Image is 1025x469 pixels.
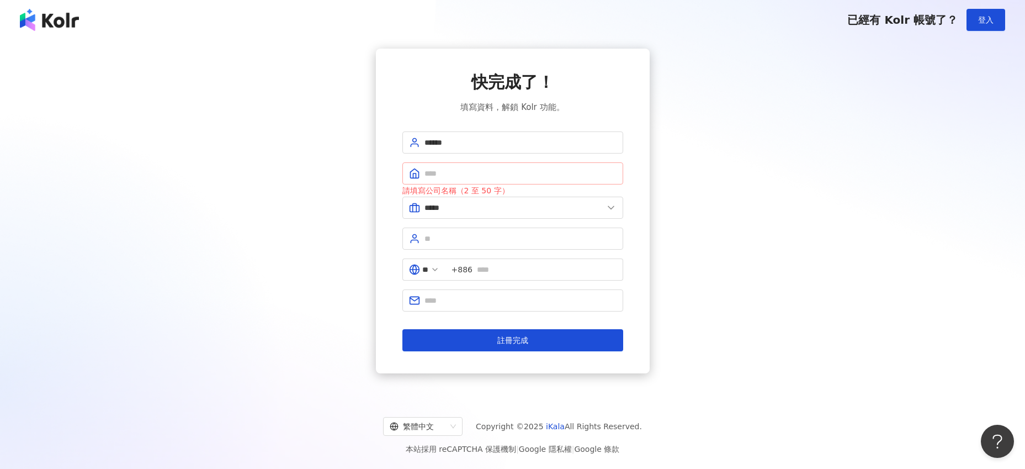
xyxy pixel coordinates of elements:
[847,13,958,27] span: 已經有 Kolr 帳號了？
[497,336,528,345] span: 註冊完成
[452,264,472,276] span: +886
[390,418,446,435] div: 繁體中文
[516,445,519,454] span: |
[981,425,1014,458] iframe: Help Scout Beacon - Open
[519,445,572,454] a: Google 隱私權
[574,445,619,454] a: Google 條款
[546,422,565,431] a: iKala
[966,9,1005,31] button: 登入
[476,420,642,433] span: Copyright © 2025 All Rights Reserved.
[20,9,79,31] img: logo
[471,71,554,94] span: 快完成了！
[460,101,564,114] span: 填寫資料，解鎖 Kolr 功能。
[572,445,575,454] span: |
[978,15,994,24] span: 登入
[402,185,623,197] div: 請填寫公司名稱（2 至 50 字）
[402,329,623,351] button: 註冊完成
[406,442,619,456] span: 本站採用 reCAPTCHA 保護機制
